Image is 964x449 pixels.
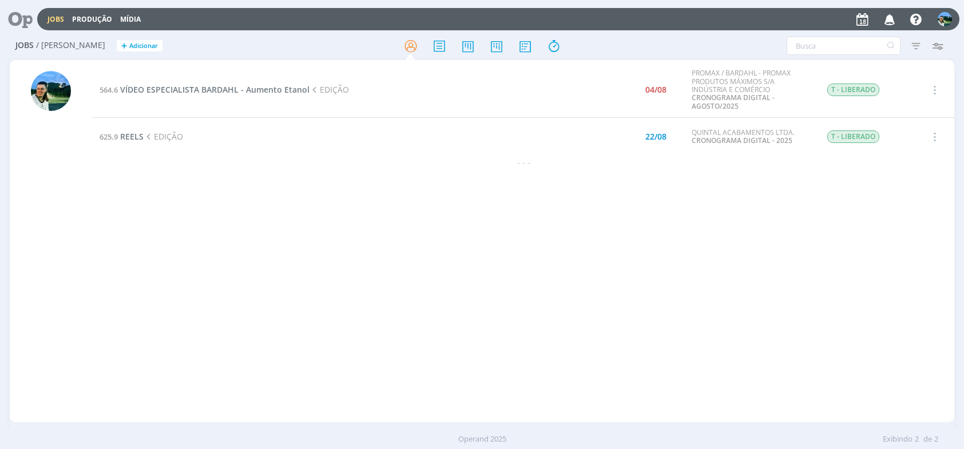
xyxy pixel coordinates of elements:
[692,93,775,110] a: CRONOGRAMA DIGITAL - AGOSTO/2025
[36,41,105,50] span: / [PERSON_NAME]
[15,41,34,50] span: Jobs
[915,434,919,445] span: 2
[117,40,162,52] button: +Adicionar
[120,14,141,24] a: Mídia
[129,42,158,50] span: Adicionar
[120,131,144,142] span: REELS
[117,15,144,24] button: Mídia
[692,136,792,145] a: CRONOGRAMA DIGITAL - 2025
[121,40,127,52] span: +
[827,130,879,143] span: T - LIBERADO
[827,84,879,96] span: T - LIBERADO
[72,14,112,24] a: Produção
[31,71,71,111] img: V
[100,85,118,95] span: 564.6
[692,129,810,145] div: QUINTAL ACABAMENTOS LTDA.
[93,156,954,168] div: - - -
[692,69,810,110] div: PROMAX / BARDAHL - PROMAX PRODUTOS MÁXIMOS S/A INDÚSTRIA E COMÉRCIO
[934,434,938,445] span: 2
[787,37,900,55] input: Busca
[645,86,667,94] div: 04/08
[100,132,118,142] span: 625.9
[100,84,310,95] a: 564.6VÍDEO ESPECIALISTA BARDAHL - Aumento Etanol
[938,12,952,26] img: V
[883,434,913,445] span: Exibindo
[937,9,953,29] button: V
[44,15,68,24] button: Jobs
[144,131,183,142] span: EDIÇÃO
[645,133,667,141] div: 22/08
[120,84,310,95] span: VÍDEO ESPECIALISTA BARDAHL - Aumento Etanol
[47,14,64,24] a: Jobs
[100,131,144,142] a: 625.9REELS
[69,15,116,24] button: Produção
[310,84,349,95] span: EDIÇÃO
[923,434,932,445] span: de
